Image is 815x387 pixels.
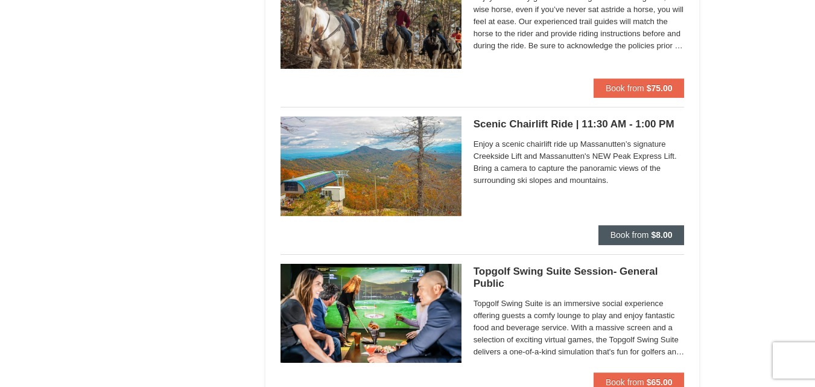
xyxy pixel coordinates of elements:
strong: $75.00 [647,83,673,93]
h5: Scenic Chairlift Ride | 11:30 AM - 1:00 PM [474,118,685,130]
span: Enjoy a scenic chairlift ride up Massanutten’s signature Creekside Lift and Massanutten's NEW Pea... [474,138,685,187]
span: Topgolf Swing Suite is an immersive social experience offering guests a comfy lounge to play and ... [474,298,685,358]
button: Book from $8.00 [598,225,685,245]
strong: $65.00 [647,377,673,387]
button: Book from $75.00 [594,78,685,98]
h5: Topgolf Swing Suite Session- General Public [474,266,685,290]
span: Book from [606,377,644,387]
span: Book from [610,230,649,240]
strong: $8.00 [651,230,672,240]
img: 19664770-17-d333e4c3.jpg [281,264,461,363]
span: Book from [606,83,644,93]
img: 24896431-13-a88f1aaf.jpg [281,117,461,216]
